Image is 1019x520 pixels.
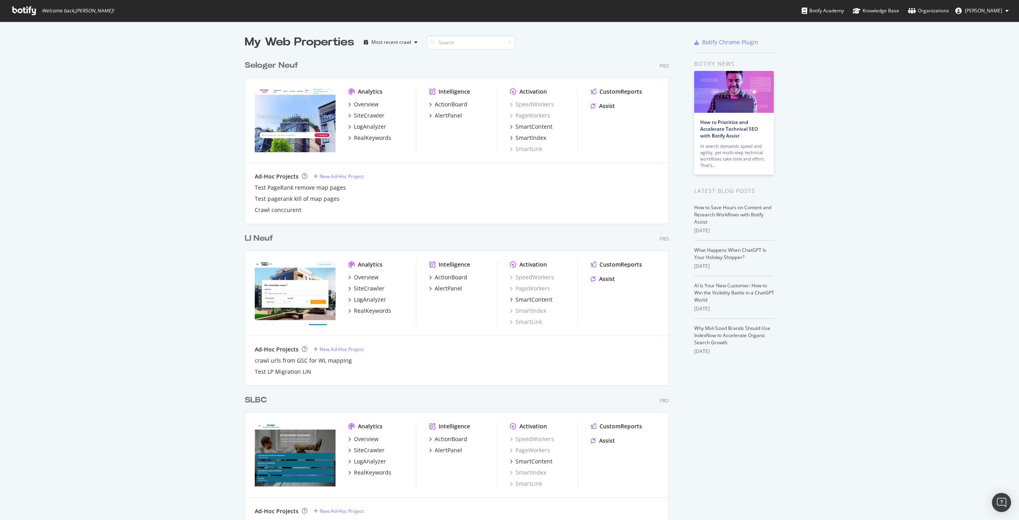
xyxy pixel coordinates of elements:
[429,100,467,108] a: ActionBoard
[354,469,391,477] div: RealKeywords
[702,38,758,46] div: Botify Chrome Plugin
[255,88,336,152] img: selogerneuf.com
[314,508,364,514] a: New Ad-Hoc Project
[348,296,386,304] a: LogAnalyzer
[354,457,386,465] div: LogAnalyzer
[591,422,642,430] a: CustomReports
[435,435,467,443] div: ActionBoard
[439,261,470,269] div: Intelligence
[694,247,766,261] a: What Happens When ChatGPT Is Your Holiday Shopper?
[245,60,298,71] div: Seloger Neuf
[371,40,411,45] div: Most recent crawl
[348,134,391,142] a: RealKeywords
[354,100,379,108] div: Overview
[348,123,386,131] a: LogAnalyzer
[853,7,899,15] div: Knowledge Base
[599,261,642,269] div: CustomReports
[255,422,336,487] img: bureaux-commerces.seloger.com
[510,273,554,281] a: SpeedWorkers
[348,469,391,477] a: RealKeywords
[694,59,774,68] div: Botify news
[439,422,470,430] div: Intelligence
[348,285,385,292] a: SiteCrawler
[435,112,462,120] div: AlertPanel
[515,134,546,142] div: SmartIndex
[429,273,467,281] a: ActionBoard
[245,60,301,71] a: Seloger Neuf
[591,261,642,269] a: CustomReports
[694,263,774,270] div: [DATE]
[439,88,470,96] div: Intelligence
[255,261,336,325] img: neuf.logic-immo.com
[348,307,391,315] a: RealKeywords
[255,368,311,376] a: Test LP Migration LIN
[427,35,515,49] input: Search
[510,435,554,443] a: SpeedWorkers
[519,422,547,430] div: Activation
[510,457,552,465] a: SmartContent
[510,318,542,326] a: SmartLink
[510,145,542,153] a: SmartLink
[660,397,669,404] div: Pro
[599,102,615,110] div: Assist
[908,7,949,15] div: Organizations
[314,173,364,180] a: New Ad-Hoc Project
[429,285,462,292] a: AlertPanel
[354,446,385,454] div: SiteCrawler
[599,422,642,430] div: CustomReports
[599,275,615,283] div: Assist
[510,480,542,488] a: SmartLink
[435,273,467,281] div: ActionBoard
[510,307,546,315] a: SmartIndex
[515,457,552,465] div: SmartContent
[591,88,642,96] a: CustomReports
[510,134,546,142] a: SmartIndex
[255,184,346,192] a: Test PageRank remove map pages
[510,469,546,477] a: SmartIndex
[361,36,421,49] button: Most recent crawl
[429,446,462,454] a: AlertPanel
[348,457,386,465] a: LogAnalyzer
[358,261,383,269] div: Analytics
[510,446,550,454] div: PageWorkers
[255,195,340,203] a: Test pagerank kill of map pages
[255,507,299,515] div: Ad-Hoc Projects
[435,100,467,108] div: ActionBoard
[694,186,774,195] div: Latest Blog Posts
[599,88,642,96] div: CustomReports
[591,102,615,110] a: Assist
[358,88,383,96] div: Analytics
[245,233,273,244] div: LI Neuf
[255,173,299,181] div: Ad-Hoc Projects
[949,4,1015,17] button: [PERSON_NAME]
[992,493,1011,512] div: Open Intercom Messenger
[510,100,554,108] div: SpeedWorkers
[42,8,114,14] span: Welcome back, [PERSON_NAME] !
[348,112,385,120] a: SiteCrawler
[519,261,547,269] div: Activation
[348,100,379,108] a: Overview
[510,285,550,292] div: PageWorkers
[320,508,364,514] div: New Ad-Hoc Project
[515,296,552,304] div: SmartContent
[314,346,364,353] a: New Ad-Hoc Project
[599,437,615,445] div: Assist
[245,233,276,244] a: LI Neuf
[694,71,774,113] img: How to Prioritize and Accelerate Technical SEO with Botify Assist
[510,296,552,304] a: SmartContent
[700,119,758,139] a: How to Prioritize and Accelerate Technical SEO with Botify Assist
[694,325,770,346] a: Why Mid-Sized Brands Should Use IndexNow to Accelerate Organic Search Growth
[700,143,768,169] div: AI search demands speed and agility, yet multi-step technical workflows take time and effort. Tha...
[694,227,774,234] div: [DATE]
[354,296,386,304] div: LogAnalyzer
[245,394,270,406] a: SLBC
[320,173,364,180] div: New Ad-Hoc Project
